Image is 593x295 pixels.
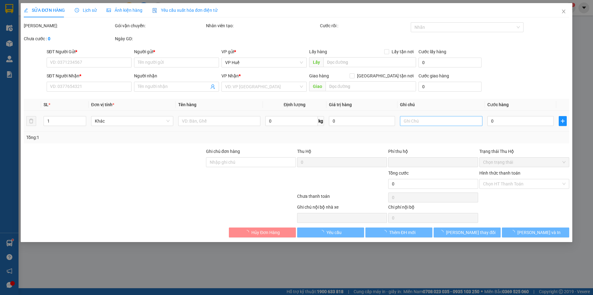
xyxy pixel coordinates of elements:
span: VP Nhận [222,73,239,78]
span: Thêm ĐH mới [389,229,415,236]
span: loading [511,230,517,234]
span: [PERSON_NAME] và In [517,229,561,236]
b: 0 [48,36,50,41]
div: Gói vận chuyển: [115,22,205,29]
input: Dọc đường [326,81,416,91]
span: close [561,9,566,14]
span: loading [320,230,326,234]
span: Hủy Đơn Hàng [251,229,280,236]
span: Yêu cầu [326,229,342,236]
img: icon [152,8,157,13]
div: Chưa cước : [24,35,114,42]
div: Ngày GD: [115,35,205,42]
div: Nhân viên tạo: [206,22,319,29]
span: clock-circle [75,8,79,12]
input: Cước giao hàng [418,82,482,92]
button: plus [559,116,567,126]
input: Cước lấy hàng [418,58,482,67]
span: user-add [211,84,216,89]
span: Định lượng [284,102,306,107]
span: Chọn trạng thái [483,158,566,167]
label: Cước giao hàng [418,73,449,78]
span: kg [318,116,324,126]
span: Lấy [309,57,323,67]
div: Chi phí nội bộ [388,204,478,213]
div: Phí thu hộ [388,148,478,157]
span: Giao hàng [309,73,329,78]
span: SỬA ĐƠN HÀNG [24,8,65,13]
span: Tên hàng [178,102,196,107]
span: Lấy hàng [309,49,327,54]
span: picture [107,8,111,12]
button: Close [555,3,572,20]
div: Cước rồi : [320,22,410,29]
div: Người nhận [134,72,219,79]
span: [PERSON_NAME] thay đổi [446,229,495,236]
div: SĐT Người Nhận [47,72,132,79]
div: Trạng thái Thu Hộ [479,148,569,155]
div: Chưa thanh toán [296,193,388,204]
span: Giá trị hàng [329,102,352,107]
span: edit [24,8,28,12]
span: plus [559,119,566,124]
span: Đơn vị tính [91,102,114,107]
input: Dọc đường [323,57,416,67]
div: Người gửi [134,48,219,55]
span: loading [245,230,251,234]
span: Lấy tận nơi [389,48,416,55]
label: Ghi chú đơn hàng [206,149,240,154]
span: VP Huế [225,58,303,67]
div: [PERSON_NAME]: [24,22,114,29]
div: SĐT Người Gửi [47,48,132,55]
span: Thu Hộ [297,149,311,154]
label: Hình thức thanh toán [479,171,520,176]
span: Tổng cước [388,171,409,176]
input: VD: Bàn, Ghế [178,116,260,126]
span: Ảnh kiện hàng [107,8,142,13]
button: [PERSON_NAME] và In [502,228,569,237]
button: [PERSON_NAME] thay đổi [434,228,501,237]
input: Ghi Chú [400,116,482,126]
button: delete [26,116,36,126]
span: Yêu cầu xuất hóa đơn điện tử [152,8,217,13]
button: Thêm ĐH mới [365,228,432,237]
span: SL [44,102,48,107]
span: Khác [95,116,170,126]
button: Hủy Đơn Hàng [229,228,296,237]
button: Yêu cầu [297,228,364,237]
span: loading [382,230,389,234]
div: Ghi chú nội bộ nhà xe [297,204,387,213]
input: Ghi chú đơn hàng [206,157,296,167]
span: Lịch sử [75,8,97,13]
span: [GEOGRAPHIC_DATA] tận nơi [355,72,416,79]
th: Ghi chú [398,99,485,111]
span: Giao [309,81,326,91]
span: loading [439,230,446,234]
div: VP gửi [222,48,307,55]
span: Cước hàng [487,102,509,107]
label: Cước lấy hàng [418,49,446,54]
div: Tổng: 1 [26,134,229,141]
